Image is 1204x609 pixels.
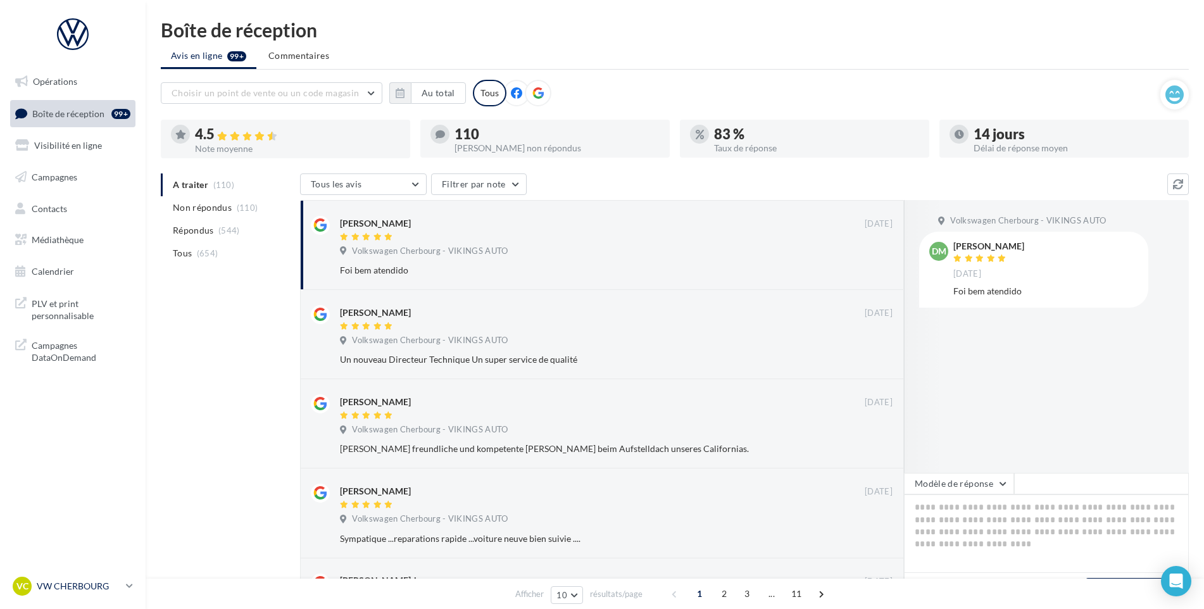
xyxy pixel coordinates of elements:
[340,396,411,408] div: [PERSON_NAME]
[8,164,138,191] a: Campagnes
[551,586,583,604] button: 10
[737,584,757,604] span: 3
[173,247,192,260] span: Tous
[953,268,981,280] span: [DATE]
[904,473,1014,494] button: Modèle de réponse
[161,20,1189,39] div: Boîte de réception
[389,82,466,104] button: Au total
[340,532,810,545] div: Sympatique ...reparations rapide ...voiture neuve bien suivie ....
[32,108,104,118] span: Boîte de réception
[161,82,382,104] button: Choisir un point de vente ou un code magasin
[32,203,67,213] span: Contacts
[974,144,1179,153] div: Délai de réponse moyen
[33,76,77,87] span: Opérations
[865,576,893,587] span: [DATE]
[268,49,329,62] span: Commentaires
[218,225,240,235] span: (544)
[197,248,218,258] span: (654)
[32,337,130,364] span: Campagnes DataOnDemand
[352,246,508,257] span: Volkswagen Cherbourg - VIKINGS AUTO
[195,144,400,153] div: Note moyenne
[953,242,1024,251] div: [PERSON_NAME]
[32,266,74,277] span: Calendrier
[865,397,893,408] span: [DATE]
[974,127,1179,141] div: 14 jours
[455,127,660,141] div: 110
[352,424,508,436] span: Volkswagen Cherbourg - VIKINGS AUTO
[473,80,506,106] div: Tous
[311,179,362,189] span: Tous les avis
[515,588,544,600] span: Afficher
[16,580,28,593] span: VC
[8,290,138,327] a: PLV et print personnalisable
[352,335,508,346] span: Volkswagen Cherbourg - VIKINGS AUTO
[10,574,135,598] a: VC VW CHERBOURG
[237,203,258,213] span: (110)
[786,584,807,604] span: 11
[340,264,810,277] div: Foi bem atendido
[932,245,946,258] span: DM
[340,306,411,319] div: [PERSON_NAME]
[411,82,466,104] button: Au total
[950,215,1106,227] span: Volkswagen Cherbourg - VIKINGS AUTO
[8,100,138,127] a: Boîte de réception99+
[8,332,138,369] a: Campagnes DataOnDemand
[865,308,893,319] span: [DATE]
[431,173,527,195] button: Filtrer par note
[340,443,810,455] div: [PERSON_NAME] freundliche und kompetente [PERSON_NAME] beim Aufstelldach unseres Californias.
[8,132,138,159] a: Visibilité en ligne
[32,172,77,182] span: Campagnes
[590,588,643,600] span: résultats/page
[689,584,710,604] span: 1
[195,127,400,142] div: 4.5
[714,144,919,153] div: Taux de réponse
[8,258,138,285] a: Calendrier
[34,140,102,151] span: Visibilité en ligne
[865,218,893,230] span: [DATE]
[340,574,433,587] div: [PERSON_NAME]-horn
[556,590,567,600] span: 10
[32,234,84,245] span: Médiathèque
[173,224,214,237] span: Répondus
[714,584,734,604] span: 2
[352,513,508,525] span: Volkswagen Cherbourg - VIKINGS AUTO
[865,486,893,498] span: [DATE]
[455,144,660,153] div: [PERSON_NAME] non répondus
[173,201,232,214] span: Non répondus
[37,580,121,593] p: VW CHERBOURG
[340,353,810,366] div: Un nouveau Directeur Technique Un super service de qualité
[8,68,138,95] a: Opérations
[953,285,1138,298] div: Foi bem atendido
[1161,566,1191,596] div: Open Intercom Messenger
[340,485,411,498] div: [PERSON_NAME]
[340,217,411,230] div: [PERSON_NAME]
[762,584,782,604] span: ...
[714,127,919,141] div: 83 %
[8,196,138,222] a: Contacts
[172,87,359,98] span: Choisir un point de vente ou un code magasin
[8,227,138,253] a: Médiathèque
[300,173,427,195] button: Tous les avis
[111,109,130,119] div: 99+
[32,295,130,322] span: PLV et print personnalisable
